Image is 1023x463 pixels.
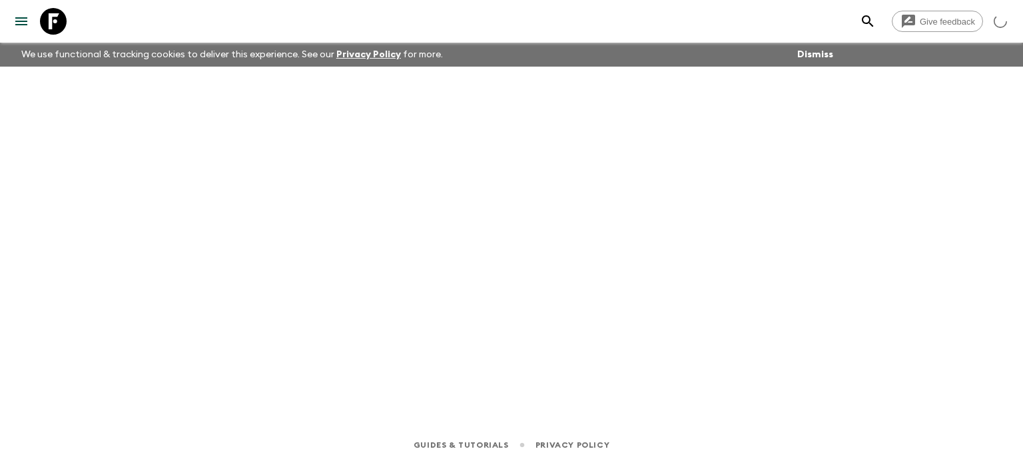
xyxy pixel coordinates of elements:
[535,438,609,452] a: Privacy Policy
[854,8,881,35] button: search adventures
[8,8,35,35] button: menu
[414,438,509,452] a: Guides & Tutorials
[794,45,837,64] button: Dismiss
[336,50,401,59] a: Privacy Policy
[16,43,448,67] p: We use functional & tracking cookies to deliver this experience. See our for more.
[912,17,982,27] span: Give feedback
[892,11,983,32] a: Give feedback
